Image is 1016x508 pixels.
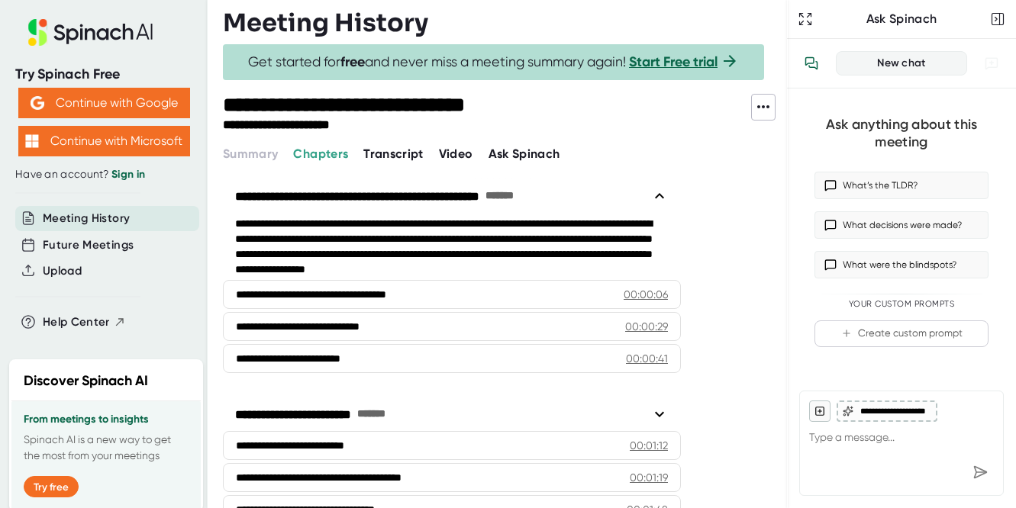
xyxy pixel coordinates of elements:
[15,168,192,182] div: Have an account?
[18,126,190,156] button: Continue with Microsoft
[795,8,816,30] button: Expand to Ask Spinach page
[43,210,130,227] button: Meeting History
[814,320,989,347] button: Create custom prompt
[814,172,989,199] button: What’s the TLDR?
[439,145,473,163] button: Video
[248,53,739,71] span: Get started for and never miss a meeting summary again!
[489,146,560,161] span: Ask Spinach
[630,438,668,453] div: 00:01:12
[111,168,145,181] a: Sign in
[814,299,989,310] div: Your Custom Prompts
[625,319,668,334] div: 00:00:29
[43,313,126,331] button: Help Center
[24,413,189,426] h3: From meetings to insights
[814,116,989,150] div: Ask anything about this meeting
[223,146,278,161] span: Summary
[363,146,424,161] span: Transcript
[814,211,989,239] button: What decisions were made?
[223,145,278,163] button: Summary
[293,146,348,161] span: Chapters
[846,56,957,70] div: New chat
[43,236,134,254] button: Future Meetings
[814,251,989,278] button: What were the blindspots?
[43,262,82,280] button: Upload
[18,88,190,118] button: Continue with Google
[987,8,1008,30] button: Close conversation sidebar
[796,48,827,79] button: View conversation history
[24,371,148,391] h2: Discover Spinach AI
[24,432,189,464] p: Spinach AI is a new way to get the most from your meetings
[24,476,79,497] button: Try free
[223,8,428,37] h3: Meeting History
[626,351,668,366] div: 00:00:41
[489,145,560,163] button: Ask Spinach
[31,96,44,110] img: Aehbyd4JwY73AAAAAElFTkSuQmCC
[15,66,192,83] div: Try Spinach Free
[340,53,365,70] b: free
[630,470,668,485] div: 00:01:19
[966,458,994,486] div: Send message
[439,146,473,161] span: Video
[293,145,348,163] button: Chapters
[816,11,987,27] div: Ask Spinach
[43,313,110,331] span: Help Center
[624,287,668,302] div: 00:00:06
[629,53,718,70] a: Start Free trial
[363,145,424,163] button: Transcript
